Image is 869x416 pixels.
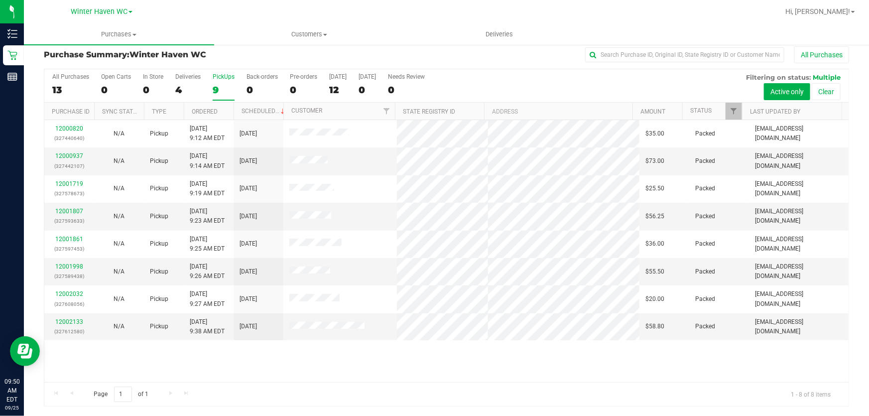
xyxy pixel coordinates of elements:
[755,179,843,198] span: [EMAIL_ADDRESS][DOMAIN_NAME]
[114,294,124,304] button: N/A
[114,184,124,193] button: N/A
[150,239,168,249] span: Pickup
[214,24,404,45] a: Customers
[190,179,225,198] span: [DATE] 9:19 AM EDT
[150,212,168,221] span: Pickup
[645,322,664,331] span: $58.80
[764,83,810,100] button: Active only
[101,84,131,96] div: 0
[690,107,712,114] a: Status
[247,73,278,80] div: Back-orders
[242,108,287,115] a: Scheduled
[695,129,715,139] span: Packed
[240,267,257,277] span: [DATE]
[114,268,124,275] span: Not Applicable
[7,50,17,60] inline-svg: Retail
[750,108,800,115] a: Last Updated By
[150,267,168,277] span: Pickup
[755,124,843,143] span: [EMAIL_ADDRESS][DOMAIN_NAME]
[4,377,19,404] p: 09:50 AM EDT
[7,29,17,39] inline-svg: Inventory
[755,262,843,281] span: [EMAIL_ADDRESS][DOMAIN_NAME]
[55,180,83,187] a: 12001719
[114,323,124,330] span: Not Applicable
[290,84,317,96] div: 0
[190,317,225,336] span: [DATE] 9:38 AM EDT
[71,7,127,16] span: Winter Haven WC
[645,239,664,249] span: $36.00
[102,108,140,115] a: Sync Status
[190,289,225,308] span: [DATE] 9:27 AM EDT
[645,267,664,277] span: $55.50
[695,156,715,166] span: Packed
[190,151,225,170] span: [DATE] 9:14 AM EDT
[50,327,88,336] p: (327612580)
[755,235,843,254] span: [EMAIL_ADDRESS][DOMAIN_NAME]
[114,295,124,302] span: Not Applicable
[213,73,235,80] div: PickUps
[240,212,257,221] span: [DATE]
[114,387,132,402] input: 1
[114,157,124,164] span: Not Applicable
[175,73,201,80] div: Deliveries
[755,317,843,336] span: [EMAIL_ADDRESS][DOMAIN_NAME]
[114,239,124,249] button: N/A
[114,130,124,137] span: Not Applicable
[388,84,425,96] div: 0
[50,189,88,198] p: (327578673)
[175,84,201,96] div: 4
[695,294,715,304] span: Packed
[645,184,664,193] span: $25.50
[695,267,715,277] span: Packed
[695,322,715,331] span: Packed
[247,84,278,96] div: 0
[404,24,595,45] a: Deliveries
[55,236,83,243] a: 12001861
[291,107,322,114] a: Customer
[152,108,166,115] a: Type
[785,7,850,15] span: Hi, [PERSON_NAME]!
[240,294,257,304] span: [DATE]
[746,73,811,81] span: Filtering on status:
[190,262,225,281] span: [DATE] 9:26 AM EDT
[4,404,19,412] p: 09/25
[240,156,257,166] span: [DATE]
[329,73,347,80] div: [DATE]
[290,73,317,80] div: Pre-orders
[359,73,376,80] div: [DATE]
[813,73,841,81] span: Multiple
[190,207,225,226] span: [DATE] 9:23 AM EDT
[114,213,124,220] span: Not Applicable
[240,129,257,139] span: [DATE]
[52,84,89,96] div: 13
[215,30,404,39] span: Customers
[114,240,124,247] span: Not Applicable
[388,73,425,80] div: Needs Review
[240,184,257,193] span: [DATE]
[329,84,347,96] div: 12
[213,84,235,96] div: 9
[10,336,40,366] iframe: Resource center
[143,84,163,96] div: 0
[812,83,841,100] button: Clear
[50,134,88,143] p: (327440640)
[645,156,664,166] span: $73.00
[378,103,395,120] a: Filter
[645,294,664,304] span: $20.00
[240,322,257,331] span: [DATE]
[50,244,88,254] p: (327597453)
[55,125,83,132] a: 12000820
[114,156,124,166] button: N/A
[359,84,376,96] div: 0
[101,73,131,80] div: Open Carts
[114,322,124,331] button: N/A
[114,185,124,192] span: Not Applicable
[190,235,225,254] span: [DATE] 9:25 AM EDT
[150,156,168,166] span: Pickup
[726,103,742,120] a: Filter
[24,24,214,45] a: Purchases
[55,290,83,297] a: 12002032
[645,212,664,221] span: $56.25
[114,212,124,221] button: N/A
[645,129,664,139] span: $35.00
